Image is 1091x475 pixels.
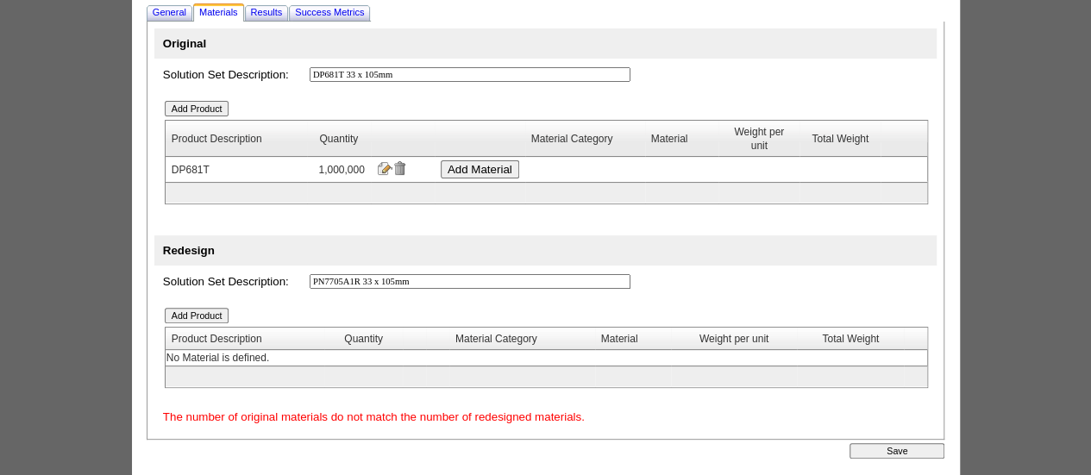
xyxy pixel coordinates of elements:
[595,328,671,350] th: Material
[307,157,371,182] td: 1,000,000
[163,68,289,81] span: Solution Set Description:
[166,328,324,350] th: Product Description
[199,7,238,17] span: Materials
[165,101,229,116] input: Add Product
[165,308,229,323] input: Add Product
[292,3,367,22] a: Success Metrics
[645,121,719,157] th: Material
[797,328,904,350] th: Total Weight
[671,328,798,350] th: Weight per unit
[850,443,944,459] input: Save
[441,160,519,178] input: Add Material
[718,121,799,157] th: Weight per unit
[166,350,927,366] td: No Material is defined.
[307,121,371,157] th: Quantity
[149,3,190,22] a: General
[295,7,364,17] span: Success Metrics
[324,328,403,350] th: Quantity
[166,121,307,157] th: Product Description
[248,3,286,22] a: Results
[163,275,289,288] span: Solution Set Description:
[377,161,391,175] input: Edit Product
[525,121,645,157] th: Material Category
[371,157,435,182] td: '
[392,161,406,175] input: Delete Product
[251,7,283,17] span: Results
[799,121,881,157] th: Total Weight
[196,3,241,22] a: Materials
[154,28,937,59] td: Original
[166,157,307,182] td: DP681T
[449,328,595,350] th: Material Category
[163,410,585,423] span: The number of original materials do not match the number of redesigned materials.
[153,7,186,17] span: General
[154,235,937,266] td: Redesign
